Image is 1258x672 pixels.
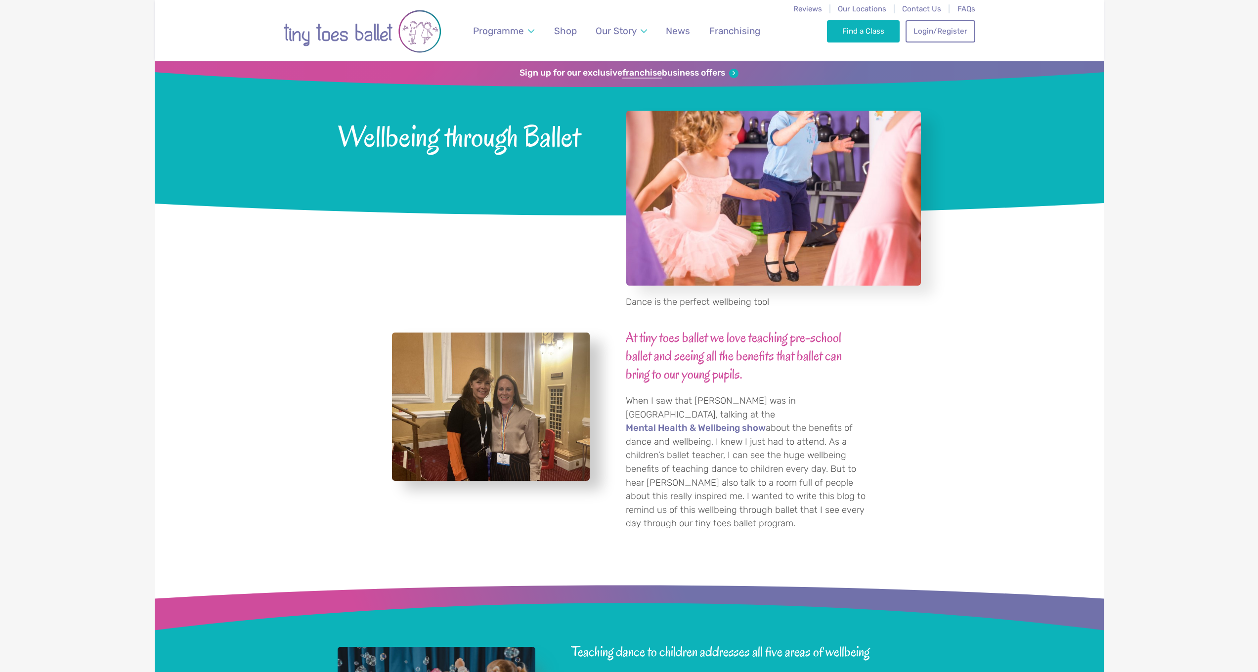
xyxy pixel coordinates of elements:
[906,20,975,42] a: Login/Register
[554,25,577,37] span: Shop
[902,4,941,13] a: Contact Us
[283,6,441,56] img: tiny toes ballet
[626,394,867,531] p: When I saw that [PERSON_NAME] was in [GEOGRAPHIC_DATA], talking at the about the benefits of danc...
[838,4,886,13] a: Our Locations
[591,19,651,42] a: Our Story
[392,333,590,481] a: View full-size image
[626,423,766,433] a: Mental Health & Wellbeing show
[549,19,581,42] a: Shop
[709,25,760,37] span: Franchising
[827,20,900,42] a: Find a Class
[596,25,637,37] span: Our Story
[626,329,867,383] h3: At tiny toes ballet we love teaching pre-school ballet and seeing all the benefits that ballet ca...
[338,118,600,153] span: Wellbeing through Ballet
[473,25,524,37] span: Programme
[666,25,690,37] span: News
[793,4,822,13] a: Reviews
[571,643,921,661] h3: Teaching dance to children addresses all five areas of wellbeing
[622,68,662,79] strong: franchise
[468,19,539,42] a: Programme
[520,68,738,79] a: Sign up for our exclusivefranchisebusiness offers
[661,19,695,42] a: News
[704,19,765,42] a: Franchising
[626,295,867,309] p: Dance is the perfect wellbeing tool
[957,4,975,13] a: FAQs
